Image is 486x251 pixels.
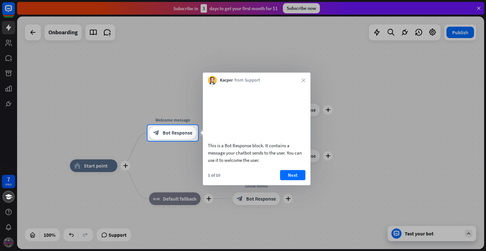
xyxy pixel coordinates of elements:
i: close [302,78,305,82]
button: Open LiveChat chat widget [5,3,24,22]
i: block_bot_response [153,130,159,136]
button: Next [280,170,305,180]
div: 1 of 10 [208,172,220,178]
span: Kacper [220,77,233,83]
div: This is a Bot Response block. It contains a message your chatbot sends to the user. You can use i... [208,142,305,163]
span: Bot Response [163,130,192,136]
span: from Support [234,77,260,83]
